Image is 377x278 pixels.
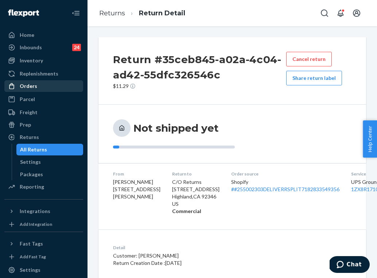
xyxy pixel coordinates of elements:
[4,29,83,41] a: Home
[20,254,46,260] div: Add Fast Tag
[4,220,83,229] a: Add Integration
[172,171,219,177] dt: Return to
[4,42,83,53] a: Inbounds24
[20,70,58,77] div: Replenishments
[231,186,339,192] a: ##255002303DELIVERRSPLIT7182833549356
[113,252,267,259] p: Customer: [PERSON_NAME]
[4,131,83,143] a: Returns
[16,169,83,180] a: Packages
[4,238,83,250] button: Fast Tags
[231,171,339,177] dt: Order source
[20,109,38,116] div: Freight
[20,96,35,103] div: Parcel
[69,6,83,20] button: Close Navigation
[113,171,160,177] dt: From
[286,52,332,66] button: Cancel return
[20,158,41,166] div: Settings
[172,208,201,214] strong: Commercial
[172,186,219,193] p: [STREET_ADDRESS]
[4,68,83,80] a: Replenishments
[20,171,43,178] div: Packages
[172,200,219,208] p: US
[113,179,160,200] span: [PERSON_NAME] [STREET_ADDRESS][PERSON_NAME]
[139,9,185,17] a: Return Detail
[20,82,37,90] div: Orders
[4,205,83,217] button: Integrations
[16,156,83,168] a: Settings
[113,259,267,267] p: Return Creation Date : [DATE]
[20,221,52,227] div: Add Integration
[20,146,47,153] div: All Returns
[20,240,43,247] div: Fast Tags
[363,120,377,158] button: Help Center
[8,9,39,17] img: Flexport logo
[4,181,83,193] a: Reporting
[172,178,219,186] p: C/O Returns
[93,3,191,24] ol: breadcrumbs
[349,6,364,20] button: Open account menu
[20,121,31,128] div: Prep
[20,266,40,274] div: Settings
[20,134,39,141] div: Returns
[286,71,342,85] button: Share return label
[172,193,219,200] p: Highland , CA 92346
[333,6,348,20] button: Open notifications
[113,244,267,251] dt: Detail
[231,178,339,193] div: Shopify
[113,82,286,90] p: $11.29
[72,44,81,51] div: 24
[4,55,83,66] a: Inventory
[16,144,83,155] a: All Returns
[20,208,50,215] div: Integrations
[4,107,83,118] a: Freight
[330,256,370,274] iframe: Opens a widget where you can chat to one of our agents
[99,9,125,17] a: Returns
[4,80,83,92] a: Orders
[4,119,83,131] a: Prep
[113,52,286,82] h2: Return #35ceb845-a02a-4c04-ad42-55dfc326546c
[317,6,332,20] button: Open Search Box
[20,44,42,51] div: Inbounds
[4,93,83,105] a: Parcel
[20,183,44,190] div: Reporting
[20,57,43,64] div: Inventory
[4,252,83,261] a: Add Fast Tag
[133,121,219,135] h3: Not shipped yet
[4,264,83,276] a: Settings
[20,31,34,39] div: Home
